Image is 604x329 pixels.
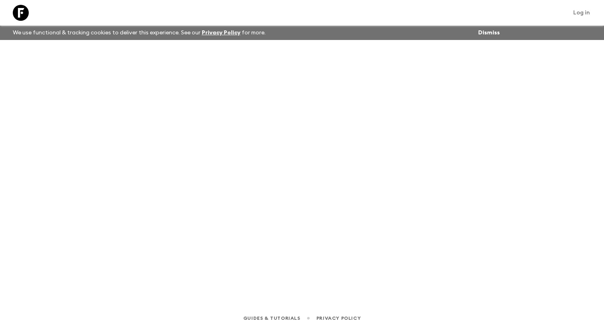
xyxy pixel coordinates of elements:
a: Log in [569,7,594,18]
a: Guides & Tutorials [243,314,300,323]
a: Privacy Policy [202,30,240,36]
button: Dismiss [476,27,502,38]
a: Privacy Policy [316,314,361,323]
p: We use functional & tracking cookies to deliver this experience. See our for more. [10,26,269,40]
